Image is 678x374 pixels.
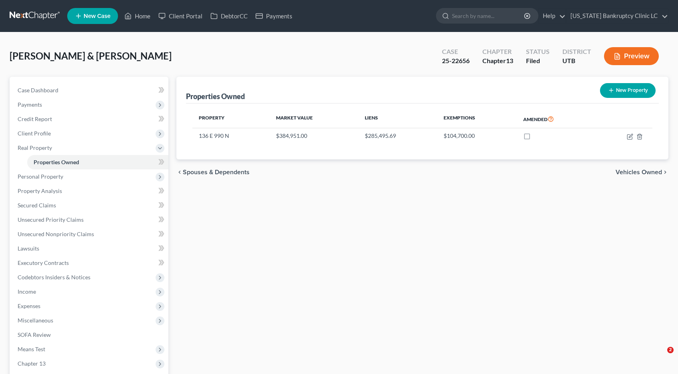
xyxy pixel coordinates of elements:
span: New Case [84,13,110,19]
th: Market Value [270,110,358,128]
span: Codebtors Insiders & Notices [18,274,90,280]
a: Payments [252,9,296,23]
button: Vehicles Owned chevron_right [616,169,668,175]
span: Miscellaneous [18,317,53,324]
a: [US_STATE] Bankruptcy Clinic LC [566,9,668,23]
div: Properties Owned [186,92,245,101]
span: Expenses [18,302,40,309]
div: Chapter [482,47,513,56]
span: Property Analysis [18,187,62,194]
div: Status [526,47,550,56]
th: Liens [358,110,437,128]
span: Secured Claims [18,202,56,209]
span: Case Dashboard [18,87,58,93]
div: UTB [562,56,591,66]
span: Vehicles Owned [616,169,662,175]
th: Property [192,110,270,128]
span: Chapter 13 [18,360,46,367]
a: Client Portal [154,9,206,23]
td: 136 E 990 N [192,128,270,143]
span: 2 [667,347,674,353]
input: Search by name... [452,8,525,23]
a: Home [120,9,154,23]
span: Lawsuits [18,245,39,252]
span: Client Profile [18,130,51,137]
span: Real Property [18,144,52,151]
span: SOFA Review [18,331,51,338]
a: Unsecured Nonpriority Claims [11,227,168,241]
button: chevron_left Spouses & Dependents [176,169,250,175]
span: Personal Property [18,173,63,180]
a: Case Dashboard [11,83,168,97]
a: Unsecured Priority Claims [11,213,168,227]
span: Payments [18,101,42,108]
a: Properties Owned [27,155,168,169]
iframe: Intercom live chat [651,347,670,366]
a: Property Analysis [11,184,168,198]
div: Case [442,47,470,56]
div: District [562,47,591,56]
span: [PERSON_NAME] & [PERSON_NAME] [10,50,172,62]
button: New Property [600,83,656,98]
a: Help [539,9,566,23]
span: Unsecured Nonpriority Claims [18,231,94,237]
td: $104,700.00 [437,128,517,143]
a: Secured Claims [11,198,168,213]
span: Executory Contracts [18,259,69,266]
div: Filed [526,56,550,66]
a: SOFA Review [11,328,168,342]
td: $285,495.69 [358,128,437,143]
i: chevron_left [176,169,183,175]
button: Preview [604,47,659,65]
th: Amended [517,110,595,128]
i: chevron_right [662,169,668,175]
th: Exemptions [437,110,517,128]
span: Properties Owned [34,159,79,165]
a: Executory Contracts [11,256,168,270]
div: Chapter [482,56,513,66]
td: $384,951.00 [270,128,358,143]
a: Lawsuits [11,241,168,256]
span: Spouses & Dependents [183,169,250,175]
span: Credit Report [18,115,52,122]
span: Income [18,288,36,295]
a: Credit Report [11,112,168,126]
span: 13 [506,57,513,64]
span: Means Test [18,346,45,352]
span: Unsecured Priority Claims [18,216,84,223]
a: DebtorCC [206,9,252,23]
div: 25-22656 [442,56,470,66]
